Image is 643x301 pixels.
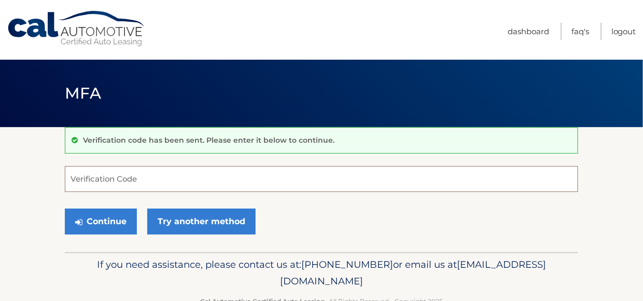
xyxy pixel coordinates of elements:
a: Logout [611,23,636,40]
a: Cal Automotive [7,10,147,47]
span: [PHONE_NUMBER] [301,258,393,270]
a: Dashboard [508,23,549,40]
span: [EMAIL_ADDRESS][DOMAIN_NAME] [280,258,546,287]
input: Verification Code [65,166,578,192]
a: FAQ's [571,23,589,40]
span: MFA [65,84,101,103]
button: Continue [65,209,137,235]
p: If you need assistance, please contact us at: or email us at [72,256,571,290]
p: Verification code has been sent. Please enter it below to continue. [83,135,334,145]
a: Try another method [147,209,256,235]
